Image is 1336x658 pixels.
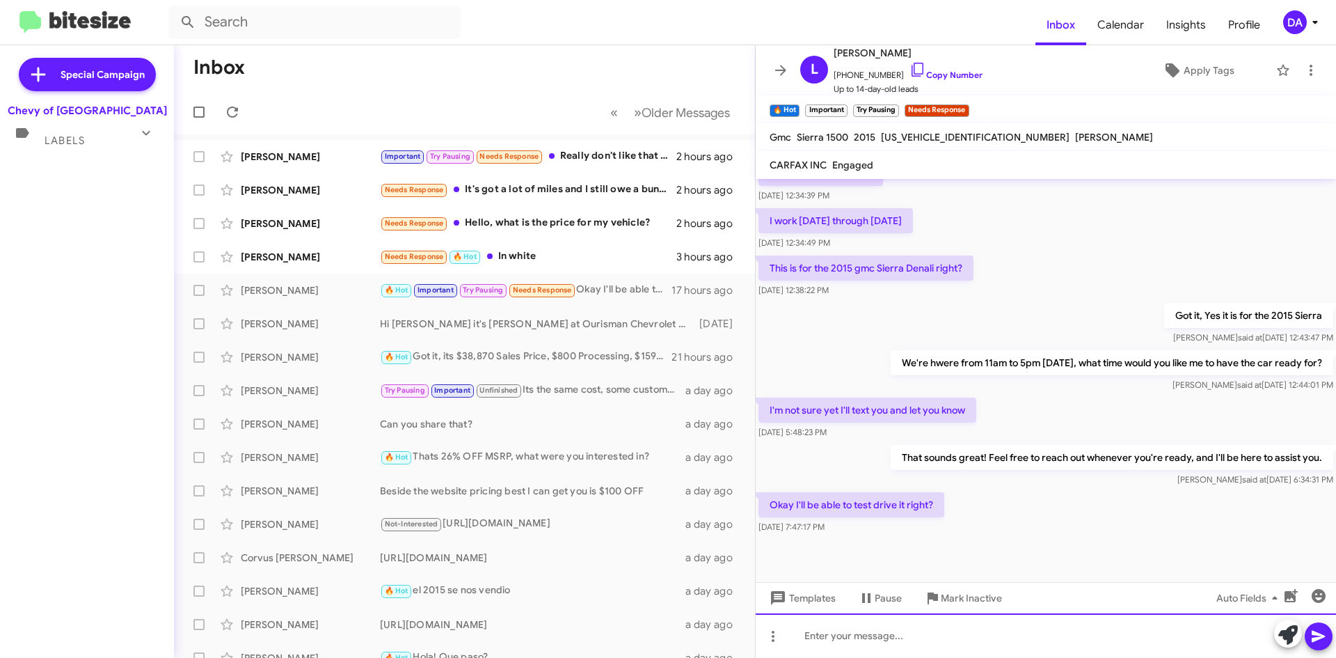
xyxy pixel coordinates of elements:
span: Needs Response [385,219,444,228]
div: [PERSON_NAME] [241,250,380,264]
span: [DATE] 7:47:17 PM [758,522,825,532]
div: [PERSON_NAME] [241,217,380,230]
div: Chevy of [GEOGRAPHIC_DATA] [8,104,167,118]
span: Special Campaign [61,68,145,81]
button: Next [626,98,738,127]
div: Corvus [PERSON_NAME] [241,551,380,565]
span: [PERSON_NAME] [DATE] 6:34:31 PM [1177,474,1333,485]
span: Needs Response [385,252,444,261]
div: Can you share that? [380,417,685,431]
span: Unfinished [479,386,518,395]
div: [PERSON_NAME] [241,417,380,431]
span: Profile [1217,5,1271,45]
div: [PERSON_NAME] [241,183,380,197]
span: Labels [45,134,85,147]
nav: Page navigation example [603,98,738,127]
div: a day ago [685,451,744,464]
div: a day ago [685,551,744,565]
div: 2 hours ago [676,217,744,230]
div: 2 hours ago [676,183,744,197]
input: Search [168,6,461,39]
span: Needs Response [513,285,572,295]
span: said at [1238,332,1262,343]
div: Okay I'll be able to test drive it right? [380,282,671,298]
div: Hi [PERSON_NAME] it's [PERSON_NAME] at Ourisman Chevrolet of [GEOGRAPHIC_DATA]. Just wanted to fo... [380,317,692,331]
span: Try Pausing [463,285,503,295]
div: [PERSON_NAME] [241,283,380,297]
button: Templates [756,586,847,611]
span: said at [1242,474,1266,485]
button: Apply Tags [1127,58,1269,83]
div: [PERSON_NAME] [241,150,380,164]
div: 17 hours ago [671,283,744,297]
div: Its the same cost, some customer just preferred to do it themselves since you might get tags faster [380,382,685,398]
span: » [634,104,642,121]
div: a day ago [685,484,744,498]
div: a day ago [685,417,744,431]
div: el 2015 se nos vendio [380,583,685,599]
span: Auto Fields [1216,586,1283,611]
span: L [811,58,818,81]
span: Apply Tags [1184,58,1234,83]
span: Needs Response [385,185,444,194]
span: [DATE] 5:48:23 PM [758,427,827,437]
div: It's got a lot of miles and I still owe a bunch of money. [380,182,676,198]
span: Important [417,285,454,295]
span: 2015 [854,131,875,143]
span: [PERSON_NAME] [834,45,983,61]
span: [PHONE_NUMBER] [834,61,983,82]
div: 3 hours ago [676,250,744,264]
p: That sounds great! Feel free to reach out whenever you're ready, and I'll be here to assist you. [891,445,1333,470]
div: a day ago [685,384,744,398]
span: [DATE] 12:34:49 PM [758,237,830,248]
button: Pause [847,586,913,611]
span: Try Pausing [430,152,470,161]
span: CARFAX INC [770,159,827,171]
div: a day ago [685,517,744,531]
span: Templates [767,586,836,611]
small: Try Pausing [853,104,899,117]
div: [PERSON_NAME] [241,384,380,398]
a: Calendar [1086,5,1155,45]
span: Mark Inactive [941,586,1002,611]
div: [PERSON_NAME] [241,350,380,364]
span: Important [434,386,470,395]
div: [PERSON_NAME] [241,584,380,598]
span: 🔥 Hot [385,453,408,462]
div: [PERSON_NAME] [241,451,380,464]
span: Needs Response [479,152,539,161]
div: DA [1283,10,1307,34]
div: a day ago [685,584,744,598]
span: Older Messages [642,105,730,120]
span: Pause [875,586,902,611]
span: [PERSON_NAME] [1075,131,1153,143]
button: DA [1271,10,1321,34]
span: 🔥 Hot [385,285,408,295]
span: said at [1237,379,1262,390]
a: Inbox [1035,5,1086,45]
p: This is for the 2015 gmc Sierra Denali right? [758,256,973,281]
a: Insights [1155,5,1217,45]
span: Engaged [832,159,873,171]
small: 🔥 Hot [770,104,800,117]
button: Auto Fields [1205,586,1294,611]
small: Needs Response [905,104,969,117]
div: 21 hours ago [671,350,744,364]
p: Okay I'll be able to test drive it right? [758,492,944,517]
p: We're hwere from 11am to 5pm [DATE], what time would you like me to have the car ready for? [891,350,1333,375]
span: Try Pausing [385,386,425,395]
div: [PERSON_NAME] [241,317,380,331]
button: Mark Inactive [913,586,1013,611]
div: Thats 26% OFF MSRP, what were you interested in? [380,449,685,465]
p: I work [DATE] through [DATE] [758,208,913,233]
div: Got it, its $38,870 Sales Price, $800 Processing, $1595 Destination, $395 Nitro Tires, $3645.25 T... [380,349,671,365]
div: Beside the website pricing best I can get you is $100 OFF [380,484,685,498]
span: 🔥 Hot [453,252,477,261]
span: [DATE] 12:38:22 PM [758,285,829,295]
a: Special Campaign [19,58,156,91]
span: [PERSON_NAME] [DATE] 12:44:01 PM [1172,379,1333,390]
span: Gmc [770,131,791,143]
div: [PERSON_NAME] [241,484,380,498]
